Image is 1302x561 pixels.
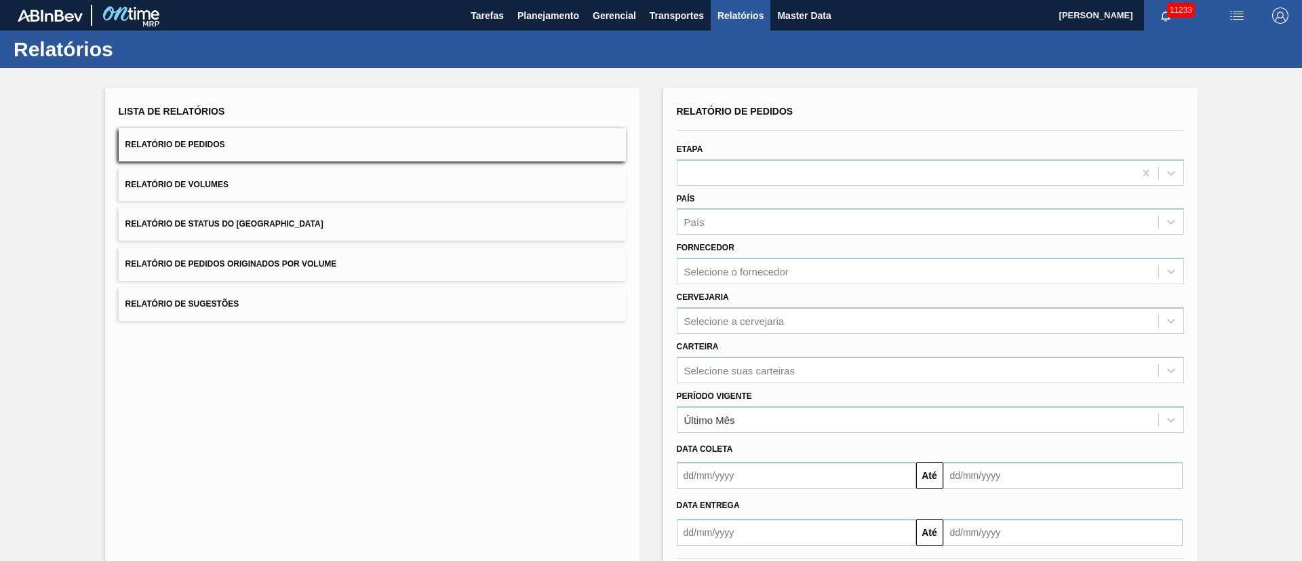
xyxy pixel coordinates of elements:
span: Relatório de Status do [GEOGRAPHIC_DATA] [125,219,323,229]
span: 11233 [1167,3,1195,18]
img: Logout [1272,7,1288,24]
input: dd/mm/yyyy [677,519,916,546]
div: Selecione a cervejaria [684,315,785,326]
span: Relatório de Pedidos [677,106,793,117]
input: dd/mm/yyyy [677,462,916,489]
span: Master Data [777,7,831,24]
label: Cervejaria [677,292,729,302]
div: Selecione suas carteiras [684,364,795,376]
img: TNhmsLtSVTkK8tSr43FrP2fwEKptu5GPRR3wAAAABJRU5ErkJggg== [18,9,83,22]
label: Etapa [677,144,703,154]
span: Tarefas [471,7,504,24]
button: Até [916,519,943,546]
label: Período Vigente [677,391,752,401]
span: Lista de Relatórios [119,106,225,117]
span: Relatório de Pedidos Originados por Volume [125,259,337,269]
span: Data entrega [677,501,740,510]
span: Gerencial [593,7,636,24]
span: Relatório de Pedidos [125,140,225,149]
button: Relatório de Volumes [119,168,626,201]
span: Transportes [650,7,704,24]
div: Selecione o fornecedor [684,266,789,277]
div: Último Mês [684,414,735,425]
span: Planejamento [517,7,579,24]
button: Relatório de Pedidos [119,128,626,161]
span: Data coleta [677,444,733,454]
button: Relatório de Pedidos Originados por Volume [119,248,626,281]
label: Fornecedor [677,243,734,252]
label: Carteira [677,342,719,351]
button: Relatório de Status do [GEOGRAPHIC_DATA] [119,208,626,241]
div: País [684,216,705,228]
button: Notificações [1144,6,1187,25]
button: Até [916,462,943,489]
input: dd/mm/yyyy [943,462,1183,489]
span: Relatório de Volumes [125,180,229,189]
label: País [677,194,695,204]
span: Relatórios [717,7,764,24]
button: Relatório de Sugestões [119,288,626,321]
span: Relatório de Sugestões [125,299,239,309]
h1: Relatórios [14,41,254,57]
img: userActions [1229,7,1245,24]
input: dd/mm/yyyy [943,519,1183,546]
